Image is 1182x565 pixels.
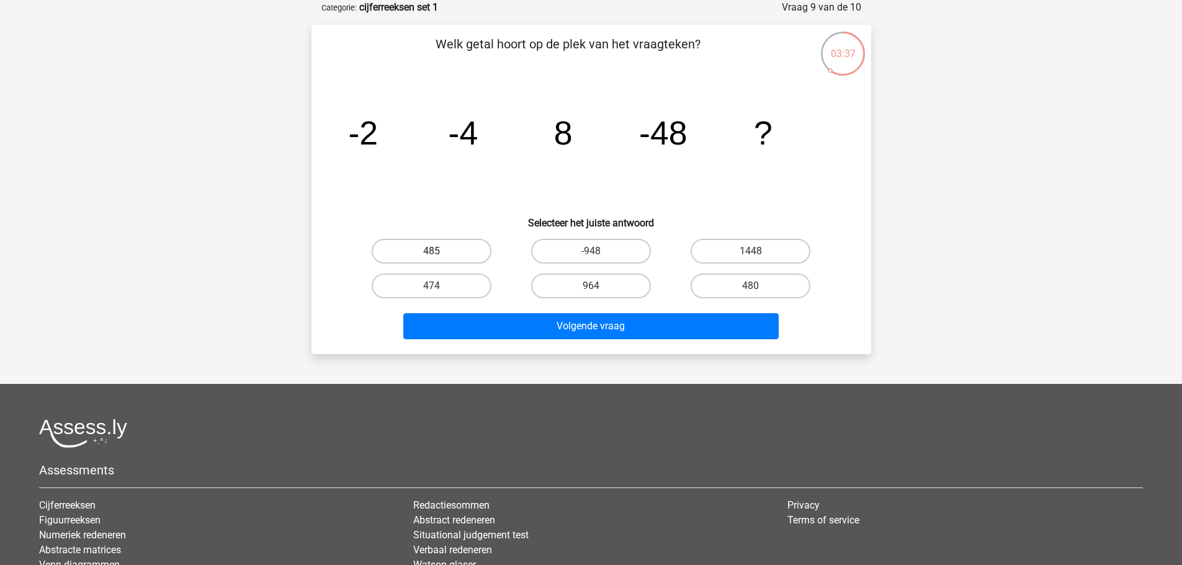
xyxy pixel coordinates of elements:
[321,3,357,12] small: Categorie:
[372,239,491,264] label: 485
[639,114,687,151] tspan: -48
[39,544,121,556] a: Abstracte matrices
[553,114,572,151] tspan: 8
[39,463,1143,478] h5: Assessments
[331,35,805,72] p: Welk getal hoort op de plek van het vraagteken?
[413,529,529,541] a: Situational judgement test
[691,239,810,264] label: 1448
[754,114,772,151] tspan: ?
[448,114,478,151] tspan: -4
[531,274,651,298] label: 964
[348,114,378,151] tspan: -2
[372,274,491,298] label: 474
[787,514,859,526] a: Terms of service
[39,419,127,448] img: Assessly logo
[413,544,492,556] a: Verbaal redeneren
[820,30,866,61] div: 03:37
[359,1,438,13] strong: cijferreeksen set 1
[39,529,126,541] a: Numeriek redeneren
[403,313,779,339] button: Volgende vraag
[331,207,851,229] h6: Selecteer het juiste antwoord
[691,274,810,298] label: 480
[39,499,96,511] a: Cijferreeksen
[39,514,101,526] a: Figuurreeksen
[787,499,820,511] a: Privacy
[413,499,490,511] a: Redactiesommen
[531,239,651,264] label: -948
[413,514,495,526] a: Abstract redeneren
